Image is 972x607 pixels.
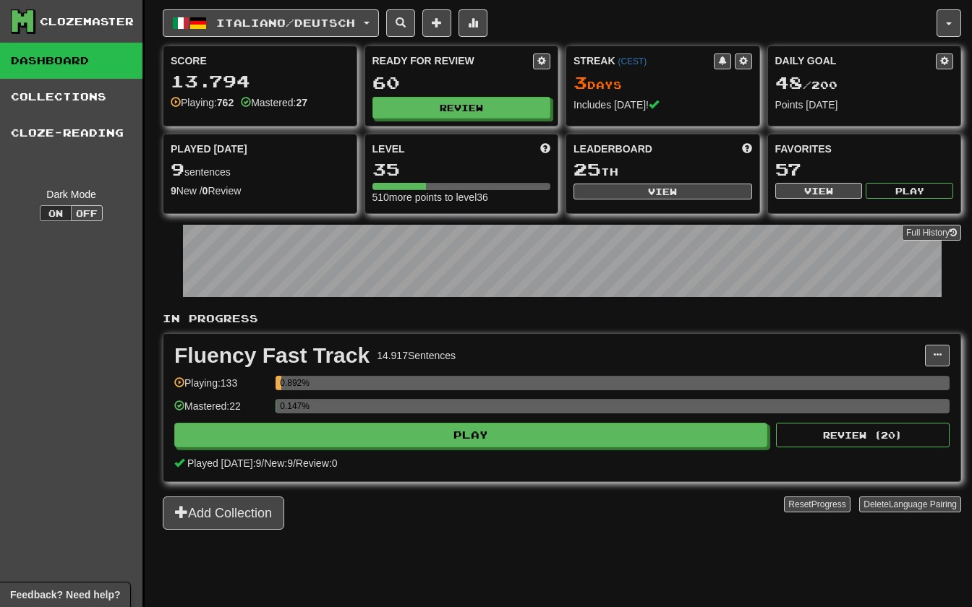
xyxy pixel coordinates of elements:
[574,159,601,179] span: 25
[171,72,349,90] div: 13.794
[171,142,247,156] span: Played [DATE]
[372,160,551,178] div: 35
[574,53,714,68] div: Streak
[540,142,550,156] span: Score more points to level up
[775,72,803,92] span: 48
[422,9,451,37] button: Add sentence to collection
[889,499,957,509] span: Language Pairing
[775,79,837,91] span: / 200
[11,187,132,202] div: Dark Mode
[775,183,863,199] button: View
[372,190,551,205] div: 510 more points to level 36
[171,53,349,68] div: Score
[171,159,184,179] span: 9
[261,457,264,469] span: /
[163,496,284,530] button: Add Collection
[293,457,296,469] span: /
[377,348,456,363] div: 14.917 Sentences
[171,160,349,179] div: sentences
[784,496,850,512] button: ResetProgress
[372,74,551,92] div: 60
[40,14,134,29] div: Clozemaster
[241,95,307,110] div: Mastered:
[372,142,405,156] span: Level
[217,97,234,108] strong: 762
[742,142,752,156] span: This week in points, UTC
[174,399,268,423] div: Mastered: 22
[574,72,587,92] span: 3
[866,183,953,199] button: Play
[216,17,355,29] span: Italiano / Deutsch
[859,496,961,512] button: DeleteLanguage Pairing
[174,376,268,400] div: Playing: 133
[296,457,338,469] span: Review: 0
[71,205,103,221] button: Off
[902,225,961,241] a: Full History
[174,423,767,447] button: Play
[171,185,176,197] strong: 9
[776,423,950,447] button: Review (20)
[618,56,647,66] a: (CEST)
[775,98,954,112] div: Points [DATE]
[574,98,752,112] div: Includes [DATE]!
[775,53,937,69] div: Daily Goal
[386,9,415,37] button: Search sentences
[171,184,349,198] div: New / Review
[187,457,261,469] span: Played [DATE]: 9
[574,160,752,179] div: th
[40,205,72,221] button: On
[574,74,752,92] div: Day s
[574,184,752,199] button: View
[372,53,534,68] div: Ready for Review
[459,9,487,37] button: More stats
[163,9,379,37] button: Italiano/Deutsch
[775,160,954,178] div: 57
[372,97,551,119] button: Review
[171,95,234,110] div: Playing:
[296,97,307,108] strong: 27
[264,457,293,469] span: New: 9
[775,142,954,156] div: Favorites
[811,499,846,509] span: Progress
[174,345,370,366] div: Fluency Fast Track
[280,376,281,390] div: 0.892%
[202,185,208,197] strong: 0
[10,587,120,602] span: Open feedback widget
[163,311,961,326] p: In Progress
[574,142,652,156] span: Leaderboard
